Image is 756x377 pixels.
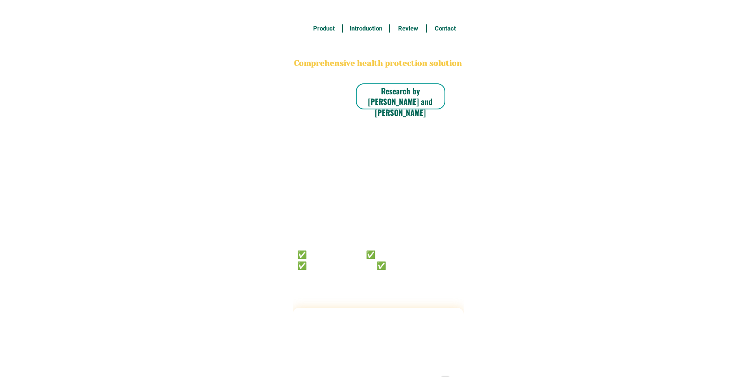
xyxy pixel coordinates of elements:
h6: Review [394,24,422,33]
h6: ✅ 𝙰𝚗𝚝𝚒 𝙲𝚊𝚗𝚌𝚎𝚛 ✅ 𝙰𝚗𝚝𝚒 𝚂𝚝𝚛𝚘𝚔𝚎 ✅ 𝙰𝚗𝚝𝚒 𝙳𝚒𝚊𝚋𝚎𝚝𝚒𝚌 ✅ 𝙳𝚒𝚊𝚋𝚎𝚝𝚎𝚜 [297,248,436,270]
h6: Research by [PERSON_NAME] and [PERSON_NAME] [356,85,445,118]
h6: Introduction [347,24,385,33]
h2: Comprehensive health protection solution [293,58,464,70]
h6: Contact [431,24,459,33]
h3: FREE SHIPPING NATIONWIDE [293,4,464,17]
h2: BONA VITA COFFEE [293,39,464,58]
h2: FAKE VS ORIGINAL [293,314,464,336]
h6: Product [310,24,338,33]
